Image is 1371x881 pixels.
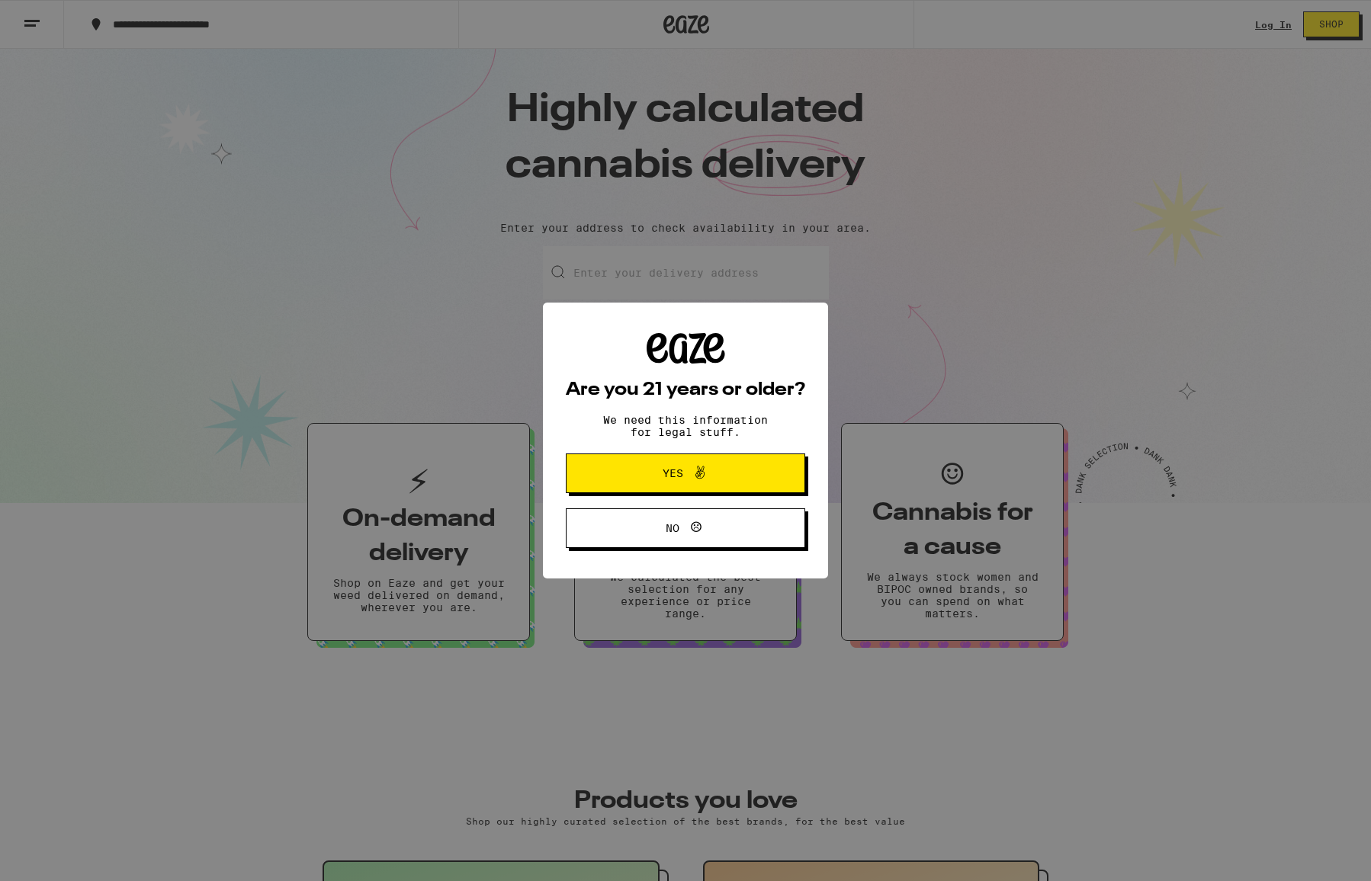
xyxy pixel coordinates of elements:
button: No [566,508,805,548]
span: Hi. Need any help? [9,11,110,23]
h2: Are you 21 years or older? [566,381,805,399]
span: No [666,523,679,533]
span: Yes [663,468,683,479]
p: We need this information for legal stuff. [590,414,781,438]
button: Yes [566,453,805,493]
